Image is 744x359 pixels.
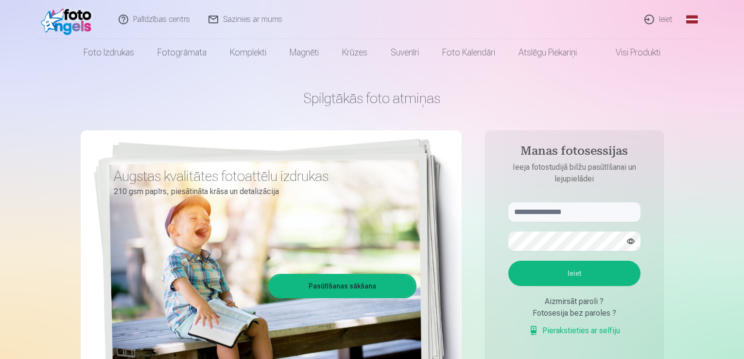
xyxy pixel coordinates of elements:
a: Fotogrāmata [146,39,218,66]
div: Fotosesija bez paroles ? [508,307,640,319]
a: Krūzes [330,39,379,66]
h3: Augstas kvalitātes fotoattēlu izdrukas [114,167,409,185]
a: Magnēti [278,39,330,66]
a: Foto izdrukas [72,39,146,66]
p: Ieeja fotostudijā bilžu pasūtīšanai un lejupielādei [499,162,650,185]
div: Aizmirsāt paroli ? [508,296,640,307]
a: Pasūtīšanas sākšana [270,275,415,297]
a: Visi produkti [588,39,672,66]
p: 210 gsm papīrs, piesātināta krāsa un detalizācija [114,185,409,198]
a: Pierakstieties ar selfiju [529,325,620,337]
a: Suvenīri [379,39,431,66]
a: Foto kalendāri [431,39,507,66]
button: Ieiet [508,261,640,286]
a: Komplekti [218,39,278,66]
h1: Spilgtākās foto atmiņas [81,90,664,107]
a: Atslēgu piekariņi [507,39,588,66]
img: /fa1 [41,4,97,35]
h4: Manas fotosessijas [499,144,650,162]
